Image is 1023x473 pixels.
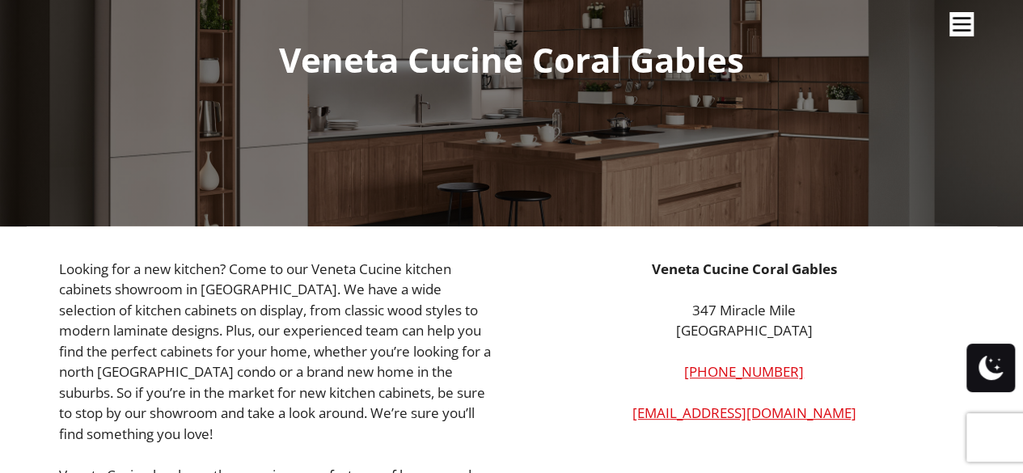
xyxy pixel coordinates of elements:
strong: Veneta Cucine Coral Gables [652,260,837,278]
img: burger-menu-svgrepo-com-30x30.jpg [949,12,974,36]
p: 347 Miracle Mile [GEOGRAPHIC_DATA] [524,300,965,341]
p: Looking for a new kitchen? Come to our Veneta Cucine kitchen cabinets showroom in [GEOGRAPHIC_DAT... [59,259,500,445]
a: [PHONE_NUMBER] [684,362,804,381]
a: [EMAIL_ADDRESS][DOMAIN_NAME] [632,403,856,422]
